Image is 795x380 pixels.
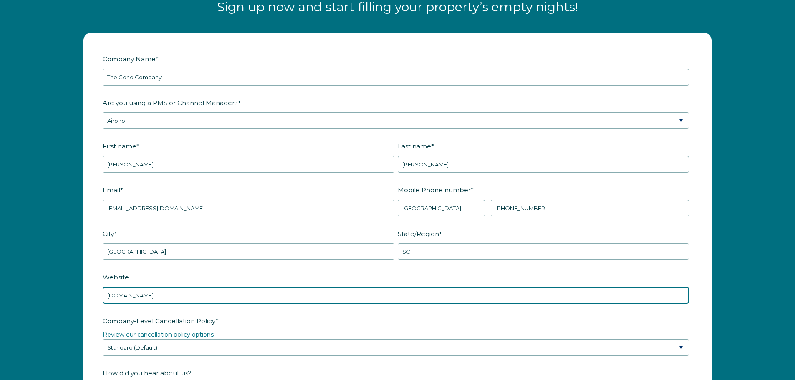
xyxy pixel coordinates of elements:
[103,53,156,65] span: Company Name
[103,315,216,327] span: Company-Level Cancellation Policy
[398,184,471,196] span: Mobile Phone number
[103,96,238,109] span: Are you using a PMS or Channel Manager?
[103,367,192,380] span: How did you hear about us?
[103,271,129,284] span: Website
[103,140,136,153] span: First name
[103,331,214,338] a: Review our cancellation policy options
[103,184,120,196] span: Email
[103,227,114,240] span: City
[398,140,431,153] span: Last name
[398,227,439,240] span: State/Region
